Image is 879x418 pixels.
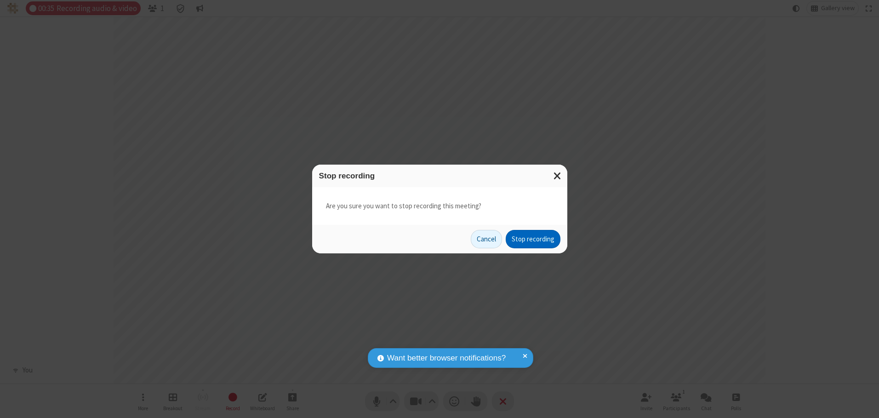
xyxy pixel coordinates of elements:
button: Cancel [471,230,502,248]
span: Want better browser notifications? [387,352,506,364]
button: Close modal [548,165,567,187]
h3: Stop recording [319,172,560,180]
button: Stop recording [506,230,560,248]
div: Are you sure you want to stop recording this meeting? [312,187,567,225]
